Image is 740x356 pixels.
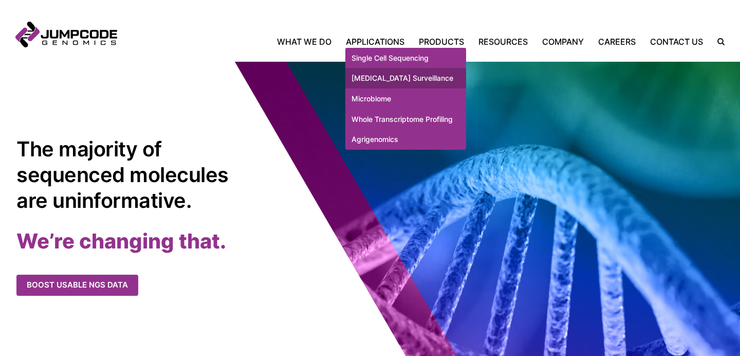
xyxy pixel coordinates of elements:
a: Single Cell Sequencing [345,48,466,68]
a: Agrigenomics [345,129,466,150]
a: Products [412,35,471,48]
a: Boost usable NGS data [16,275,138,296]
a: [MEDICAL_DATA] Surveillance [345,68,466,88]
h2: We’re changing that. [16,228,386,254]
a: Company [535,35,591,48]
a: Applications [339,35,412,48]
a: Contact Us [643,35,710,48]
a: What We Do [277,35,339,48]
a: Careers [591,35,643,48]
h1: The majority of sequenced molecules are uninformative. [16,136,235,213]
nav: Primary Navigation [117,35,710,48]
label: Search the site. [710,38,725,45]
a: Microbiome [345,88,466,109]
a: Whole Transcriptome Profiling [345,109,466,130]
a: Resources [471,35,535,48]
